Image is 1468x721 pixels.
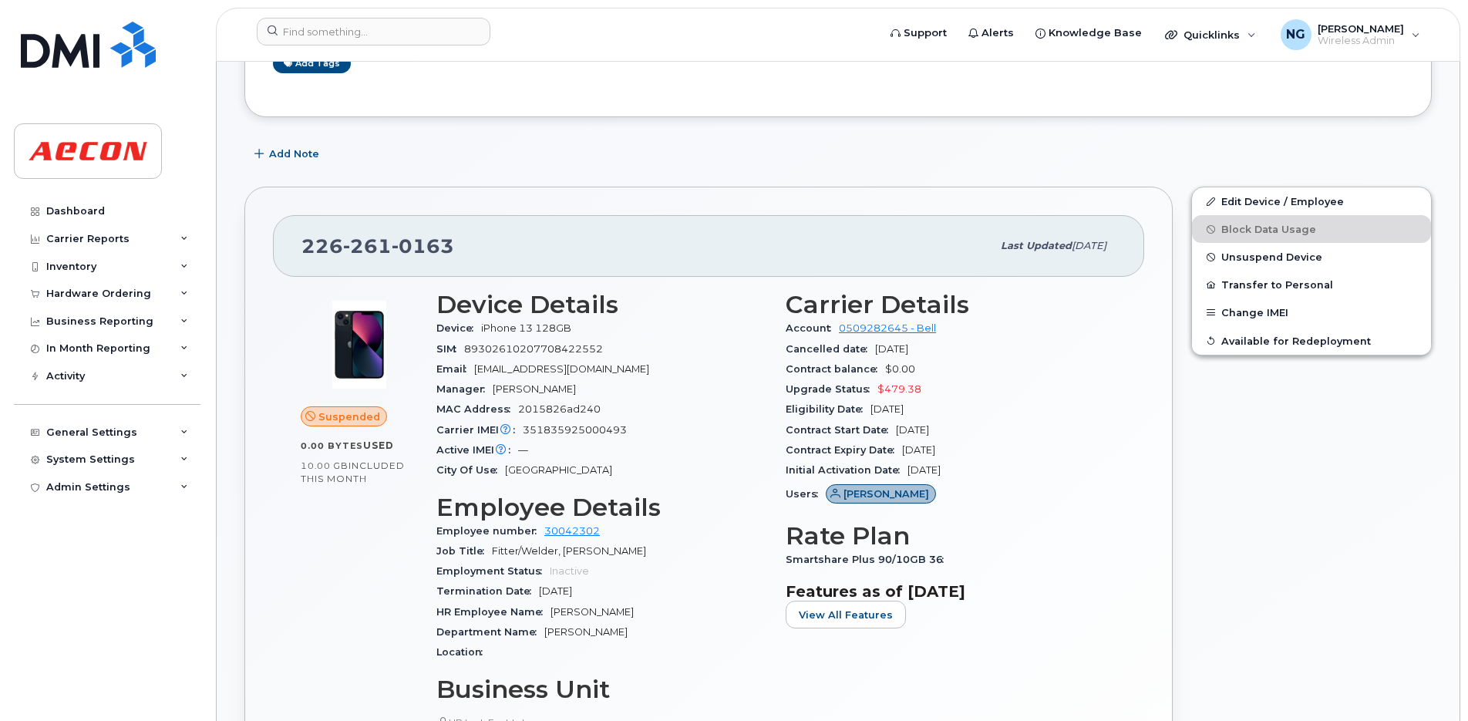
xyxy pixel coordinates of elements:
span: Account [786,322,839,334]
a: [PERSON_NAME] [826,488,936,500]
span: [DATE] [539,585,572,597]
span: 0163 [392,234,454,258]
button: View All Features [786,601,906,628]
span: Job Title [436,545,492,557]
span: Fitter/Welder, [PERSON_NAME] [492,545,646,557]
span: NG [1286,25,1305,44]
button: Add Note [244,140,332,168]
span: 0.00 Bytes [301,440,363,451]
span: used [363,440,394,451]
span: included this month [301,460,405,485]
span: Add Note [269,147,319,161]
span: [DATE] [870,403,904,415]
a: 30042302 [544,525,600,537]
img: image20231002-3703462-1ig824h.jpeg [313,298,406,391]
span: [GEOGRAPHIC_DATA] [505,464,612,476]
span: Termination Date [436,585,539,597]
span: Available for Redeployment [1221,335,1371,346]
span: Manager [436,383,493,395]
span: Knowledge Base [1049,25,1142,41]
a: Edit Device / Employee [1192,187,1431,215]
span: Users [786,488,826,500]
span: Email [436,363,474,375]
span: [PERSON_NAME] [544,626,628,638]
span: 10.00 GB [301,460,348,471]
span: [PERSON_NAME] [550,606,634,618]
span: Department Name [436,626,544,638]
span: Employment Status [436,565,550,577]
span: $0.00 [885,363,915,375]
span: City Of Use [436,464,505,476]
span: Support [904,25,947,41]
a: Knowledge Base [1025,18,1153,49]
span: 351835925000493 [523,424,627,436]
span: Upgrade Status [786,383,877,395]
span: Quicklinks [1183,29,1240,41]
span: 261 [343,234,392,258]
span: [DATE] [875,343,908,355]
span: [DATE] [1072,240,1106,251]
span: [PERSON_NAME] [843,487,929,501]
span: [EMAIL_ADDRESS][DOMAIN_NAME] [474,363,649,375]
span: [DATE] [907,464,941,476]
span: Eligibility Date [786,403,870,415]
h3: Rate Plan [786,522,1116,550]
div: Nicole Guida [1270,19,1431,50]
span: Employee number [436,525,544,537]
input: Find something... [257,18,490,45]
span: View All Features [799,608,893,622]
span: Contract Expiry Date [786,444,902,456]
span: Carrier IMEI [436,424,523,436]
span: Inactive [550,565,589,577]
button: Available for Redeployment [1192,327,1431,355]
a: Add tags [273,54,351,73]
h3: Employee Details [436,494,767,521]
span: Suspended [318,409,380,424]
a: Alerts [958,18,1025,49]
span: [DATE] [902,444,935,456]
span: MAC Address [436,403,518,415]
span: Device [436,322,481,334]
button: Unsuspend Device [1192,243,1431,271]
a: Support [880,18,958,49]
button: Change IMEI [1192,298,1431,326]
span: Unsuspend Device [1221,251,1322,263]
span: $479.38 [877,383,921,395]
span: iPhone 13 128GB [481,322,571,334]
span: Active IMEI [436,444,518,456]
span: Smartshare Plus 90/10GB 36 [786,554,951,565]
button: Block Data Usage [1192,215,1431,243]
span: HR Employee Name [436,606,550,618]
span: Location [436,646,490,658]
span: Alerts [981,25,1014,41]
span: 2015826ad240 [518,403,601,415]
span: 89302610207708422552 [464,343,603,355]
span: Contract Start Date [786,424,896,436]
button: Transfer to Personal [1192,271,1431,298]
span: Wireless Admin [1318,35,1404,47]
span: [PERSON_NAME] [493,383,576,395]
span: Initial Activation Date [786,464,907,476]
span: — [518,444,528,456]
span: SIM [436,343,464,355]
span: Last updated [1001,240,1072,251]
h3: Business Unit [436,676,767,703]
span: Cancelled date [786,343,875,355]
a: 0509282645 - Bell [839,322,936,334]
span: [DATE] [896,424,929,436]
span: Contract balance [786,363,885,375]
span: 226 [301,234,454,258]
h3: Features as of [DATE] [786,582,1116,601]
span: [PERSON_NAME] [1318,22,1404,35]
div: Quicklinks [1154,19,1267,50]
h3: Device Details [436,291,767,318]
h3: Carrier Details [786,291,1116,318]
